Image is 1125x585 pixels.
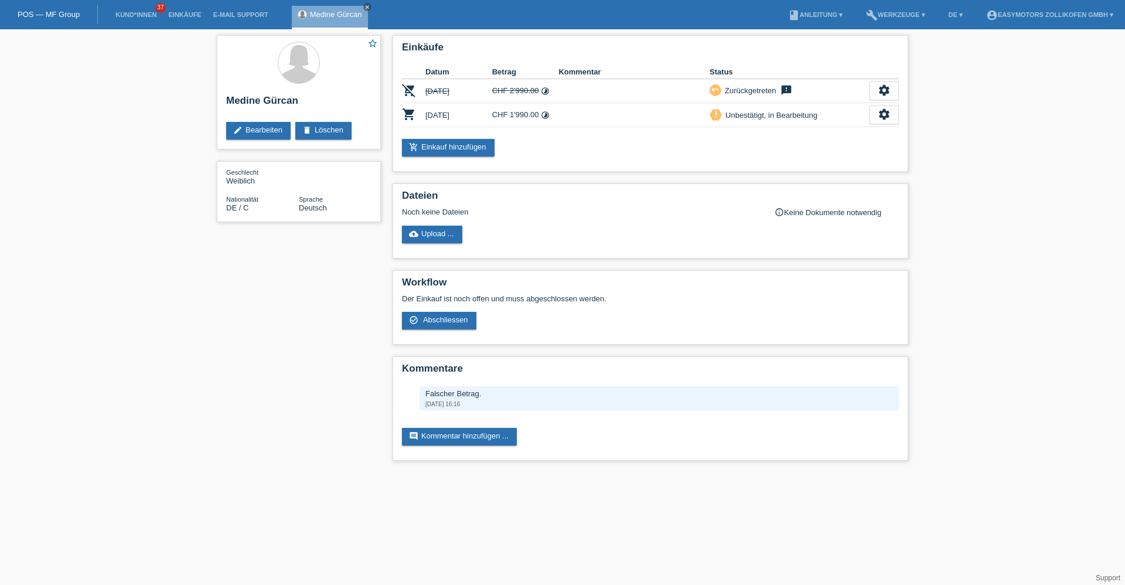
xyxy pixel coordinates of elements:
div: Keine Dokumente notwendig [775,208,899,217]
i: cloud_upload [409,229,418,239]
a: commentKommentar hinzufügen ... [402,428,517,445]
a: Support [1096,574,1120,582]
th: Kommentar [558,65,710,79]
span: Deutschland / C / 01.07.2007 [226,203,248,212]
i: add_shopping_cart [409,142,418,152]
a: Kund*innen [110,11,162,18]
i: book [788,9,800,21]
p: Der Einkauf ist noch offen und muss abgeschlossen werden. [402,294,899,303]
i: feedback [779,84,793,96]
a: check_circle_outline Abschliessen [402,312,476,329]
a: Medine Gürcan [310,10,362,19]
td: CHF 2'990.00 [492,79,559,103]
i: priority_high [712,110,720,118]
a: POS — MF Group [18,10,80,19]
i: POSP00027015 [402,107,416,121]
a: cloud_uploadUpload ... [402,226,462,243]
i: settings [878,108,891,121]
span: Sprache [299,196,323,203]
a: Einkäufe [162,11,207,18]
td: [DATE] [425,103,492,127]
a: bookAnleitung ▾ [782,11,848,18]
h2: Kommentare [402,363,899,380]
a: buildWerkzeuge ▾ [860,11,931,18]
i: comment [409,431,418,441]
i: undo [711,86,720,94]
a: DE ▾ [943,11,969,18]
td: CHF 1'990.00 [492,103,559,127]
i: Fixe Raten (24 Raten) [541,87,550,96]
div: Weiblich [226,168,299,185]
th: Datum [425,65,492,79]
th: Betrag [492,65,559,79]
i: star_border [367,38,378,49]
h2: Medine Gürcan [226,95,371,113]
th: Status [710,65,870,79]
a: star_border [367,38,378,50]
i: build [866,9,878,21]
a: add_shopping_cartEinkauf hinzufügen [402,139,495,157]
h2: Dateien [402,190,899,208]
i: POSP00027004 [402,83,416,97]
span: 37 [155,3,166,13]
i: delete [302,125,312,135]
h2: Einkäufe [402,42,899,59]
i: account_circle [986,9,998,21]
span: Nationalität [226,196,258,203]
i: edit [233,125,243,135]
a: close [363,3,371,11]
i: check_circle_outline [409,315,418,325]
i: settings [878,84,891,97]
h2: Workflow [402,277,899,294]
span: Geschlecht [226,169,258,176]
div: Zurückgetreten [721,84,776,97]
div: Noch keine Dateien [402,208,760,216]
span: Abschliessen [423,315,468,324]
div: Falscher Betrag. [425,389,893,398]
span: Deutsch [299,203,327,212]
div: [DATE] 16:16 [425,401,893,407]
a: editBearbeiten [226,122,291,140]
a: account_circleEasymotors Zollikofen GmbH ▾ [980,11,1119,18]
td: [DATE] [425,79,492,103]
i: Fixe Raten (12 Raten) [541,111,550,120]
div: Unbestätigt, in Bearbeitung [722,109,817,121]
a: E-Mail Support [207,11,274,18]
a: deleteLöschen [295,122,352,140]
i: close [364,4,370,10]
i: info_outline [775,208,784,217]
